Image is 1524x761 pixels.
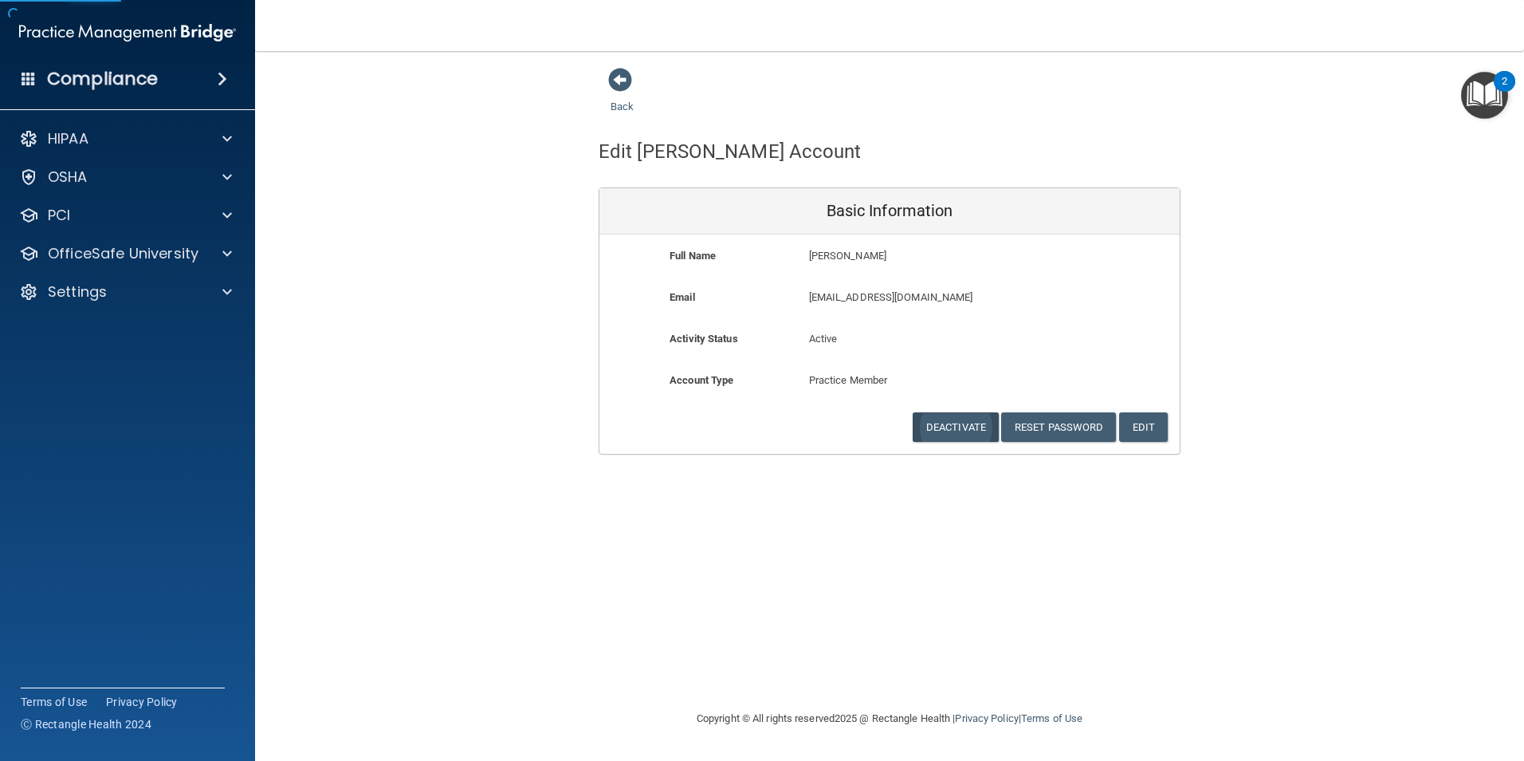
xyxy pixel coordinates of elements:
div: 2 [1502,81,1507,102]
div: Copyright © All rights reserved 2025 @ Rectangle Health | | [599,693,1180,744]
button: Deactivate [913,412,999,442]
a: Terms of Use [21,694,87,710]
button: Open Resource Center, 2 new notifications [1461,72,1508,119]
p: OSHA [48,168,88,187]
img: PMB logo [19,17,236,49]
p: Active [809,329,971,349]
a: Back [611,81,634,112]
a: Privacy Policy [106,694,178,710]
h4: Edit [PERSON_NAME] Account [599,141,862,162]
b: Account Type [670,374,733,386]
p: Practice Member [809,371,971,390]
p: OfficeSafe University [48,244,198,263]
p: [EMAIL_ADDRESS][DOMAIN_NAME] [809,288,1063,307]
a: OSHA [19,168,232,187]
p: [PERSON_NAME] [809,246,1063,266]
span: Ⓒ Rectangle Health 2024 [21,716,151,732]
button: Reset Password [1001,412,1116,442]
p: Settings [48,282,107,302]
a: Settings [19,282,232,302]
p: PCI [48,206,70,225]
div: Basic Information [599,188,1180,235]
b: Email [670,291,695,303]
a: Terms of Use [1021,712,1082,724]
a: OfficeSafe University [19,244,232,263]
a: PCI [19,206,232,225]
b: Full Name [670,250,716,262]
a: Privacy Policy [955,712,1018,724]
a: HIPAA [19,129,232,148]
p: HIPAA [48,129,88,148]
b: Activity Status [670,333,738,345]
button: Edit [1119,412,1168,442]
h4: Compliance [47,68,158,90]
